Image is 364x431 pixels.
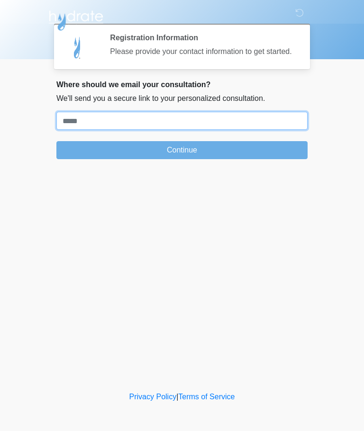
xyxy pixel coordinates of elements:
img: Hydrate IV Bar - Arcadia Logo [47,7,105,31]
h2: Where should we email your consultation? [56,80,308,89]
div: Please provide your contact information to get started. [110,46,293,57]
button: Continue [56,141,308,159]
p: We'll send you a secure link to your personalized consultation. [56,93,308,104]
a: Terms of Service [178,393,235,401]
a: | [176,393,178,401]
a: Privacy Policy [129,393,177,401]
img: Agent Avatar [64,33,92,62]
